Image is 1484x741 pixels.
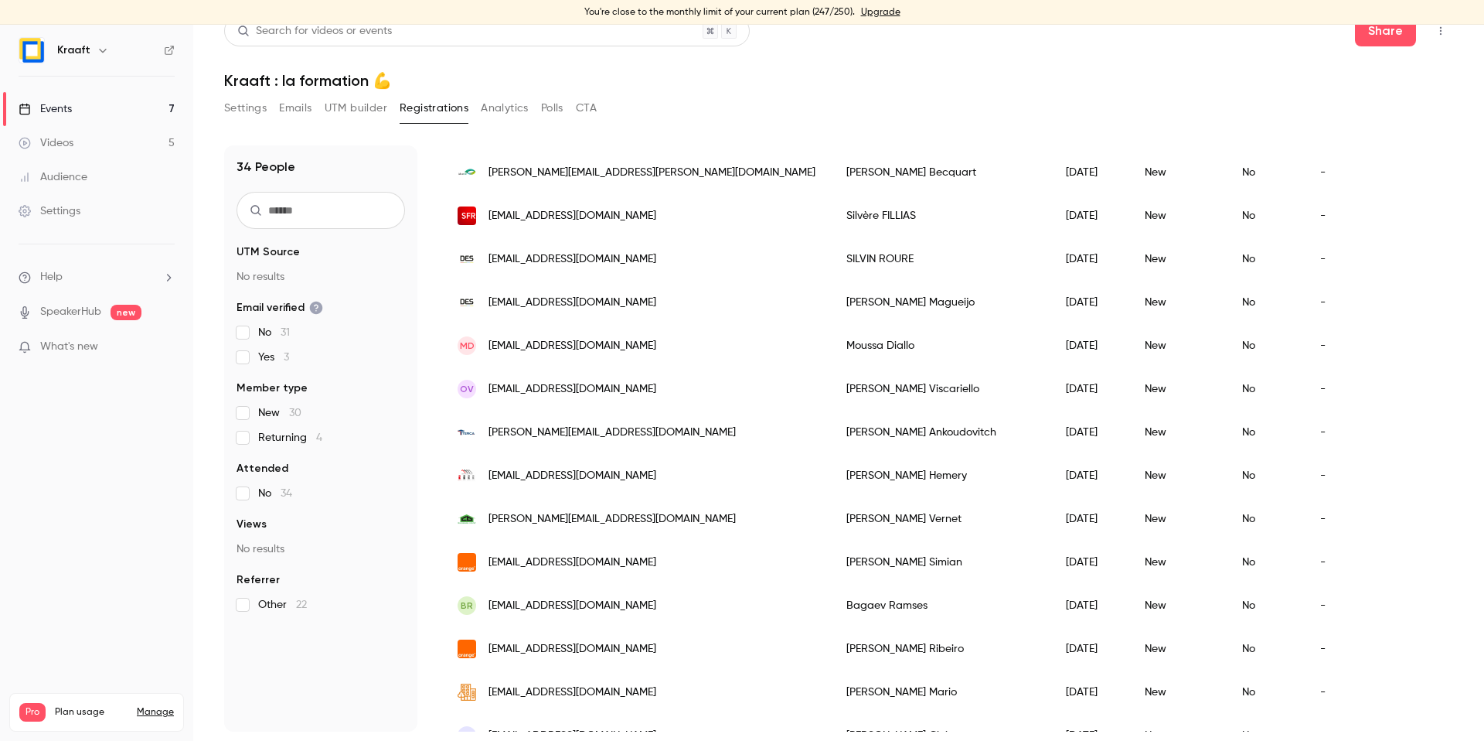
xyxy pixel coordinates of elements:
div: New [1129,324,1227,367]
div: No [1227,151,1305,194]
div: - [1305,671,1364,714]
button: UTM builder [325,96,387,121]
div: [DATE] [1050,541,1129,584]
span: new [111,305,141,320]
h1: Kraaft : la formation 💪 [224,71,1453,90]
div: New [1129,454,1227,497]
div: New [1129,541,1227,584]
h6: Kraaft [57,43,90,58]
span: Attended [237,461,288,476]
button: Settings [224,96,267,121]
div: [DATE] [1050,324,1129,367]
span: Views [237,517,267,532]
div: No [1227,454,1305,497]
span: Returning [258,430,322,446]
div: [DATE] [1050,627,1129,671]
div: [PERSON_NAME] Simian [831,541,1050,584]
div: New [1129,627,1227,671]
button: Analytics [481,96,529,121]
span: No [258,486,292,501]
div: - [1305,627,1364,671]
span: OV [460,382,474,396]
div: No [1227,411,1305,454]
h1: 34 People [237,158,295,176]
img: idverde.com [458,163,476,182]
div: Videos [19,135,73,151]
div: New [1129,151,1227,194]
button: Polls [541,96,563,121]
img: maconneriecontet.com [458,510,476,528]
div: [DATE] [1050,454,1129,497]
span: New [258,405,301,421]
span: [EMAIL_ADDRESS][DOMAIN_NAME] [488,381,656,398]
img: valtinee.fr [458,684,476,702]
span: [PERSON_NAME][EMAIL_ADDRESS][DOMAIN_NAME] [488,511,736,528]
div: [DATE] [1050,281,1129,324]
p: No results [237,269,405,285]
div: [PERSON_NAME] Ribeiro [831,627,1050,671]
span: UTM Source [237,244,300,260]
div: [PERSON_NAME] Magueijo [831,281,1050,324]
div: [PERSON_NAME] Ankoudovitch [831,411,1050,454]
div: Silvère FILLIAS [831,194,1050,237]
div: Audience [19,169,87,185]
div: SILVIN ROURE [831,237,1050,281]
button: Registrations [400,96,468,121]
a: Manage [137,706,174,719]
div: Moussa Diallo [831,324,1050,367]
div: No [1227,671,1305,714]
div: - [1305,411,1364,454]
span: [EMAIL_ADDRESS][DOMAIN_NAME] [488,338,656,354]
button: CTA [576,96,597,121]
span: Plan usage [55,706,128,719]
span: What's new [40,339,98,355]
div: New [1129,194,1227,237]
div: - [1305,541,1364,584]
div: [PERSON_NAME] Becquart [831,151,1050,194]
a: SpeakerHub [40,304,101,320]
span: Email verified [237,300,323,316]
div: - [1305,367,1364,411]
div: No [1227,281,1305,324]
div: [PERSON_NAME] Vernet [831,497,1050,541]
iframe: Noticeable Trigger [156,340,175,354]
span: Other [258,597,307,613]
img: sfr.fr [458,207,476,225]
span: Pro [19,703,46,722]
div: New [1129,411,1227,454]
span: [EMAIL_ADDRESS][DOMAIN_NAME] [488,251,656,268]
span: [EMAIL_ADDRESS][DOMAIN_NAME] [488,208,656,224]
div: [DATE] [1050,237,1129,281]
div: New [1129,367,1227,411]
img: des-entreprise.fr [458,250,476,268]
div: [PERSON_NAME] Mario [831,671,1050,714]
span: Yes [258,350,289,365]
span: No [258,325,290,340]
div: Bagaev Ramses [831,584,1050,627]
div: No [1227,237,1305,281]
div: New [1129,671,1227,714]
div: New [1129,237,1227,281]
span: Member type [237,381,308,396]
div: [DATE] [1050,497,1129,541]
div: No [1227,627,1305,671]
img: orange.fr [458,553,476,572]
li: help-dropdown-opener [19,269,175,285]
div: Settings [19,203,80,219]
div: - [1305,454,1364,497]
section: facet-groups [237,244,405,613]
span: [EMAIL_ADDRESS][DOMAIN_NAME] [488,468,656,484]
div: No [1227,497,1305,541]
div: [DATE] [1050,151,1129,194]
div: - [1305,237,1364,281]
img: orange.fr [458,640,476,658]
div: No [1227,367,1305,411]
div: New [1129,281,1227,324]
button: Emails [279,96,311,121]
span: Help [40,269,63,285]
span: [EMAIL_ADDRESS][DOMAIN_NAME] [488,685,656,701]
span: 3 [284,352,289,363]
span: BR [461,599,473,613]
div: [DATE] [1050,367,1129,411]
div: [DATE] [1050,194,1129,237]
